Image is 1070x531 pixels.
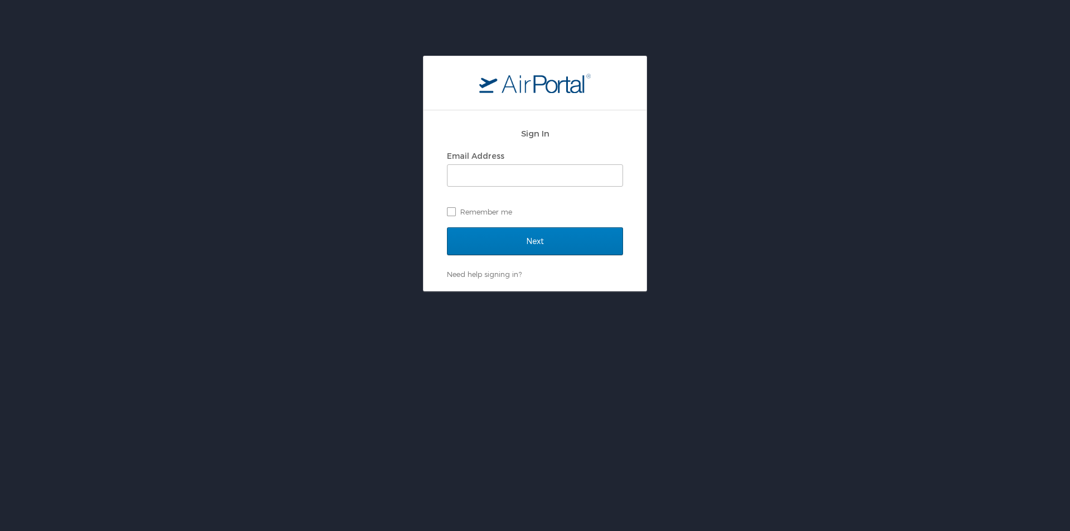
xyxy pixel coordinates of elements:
a: Need help signing in? [447,270,522,279]
input: Next [447,227,623,255]
label: Remember me [447,203,623,220]
h2: Sign In [447,127,623,140]
label: Email Address [447,151,504,160]
img: logo [479,73,591,93]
